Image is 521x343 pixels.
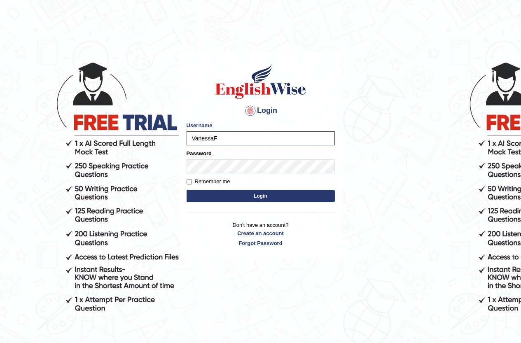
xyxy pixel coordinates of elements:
[187,239,335,247] a: Forgot Password
[187,177,230,186] label: Remember me
[187,190,335,202] button: Login
[187,221,335,247] p: Don't have an account?
[187,179,192,184] input: Remember me
[187,104,335,117] h4: Login
[187,121,213,129] label: Username
[187,149,212,157] label: Password
[187,229,335,237] a: Create an account
[214,63,308,100] img: Logo of English Wise sign in for intelligent practice with AI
